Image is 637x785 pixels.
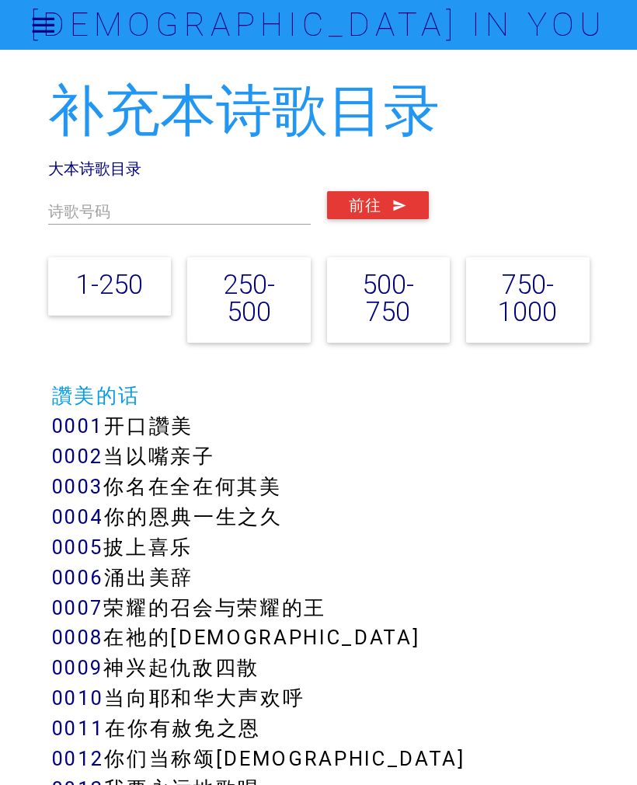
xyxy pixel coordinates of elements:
[223,267,275,328] a: 250-500
[571,715,625,773] iframe: Chat
[52,595,104,620] a: 0007
[52,444,104,469] a: 0002
[52,625,104,650] a: 0008
[52,746,105,771] a: 0012
[48,80,590,141] h2: 补充本诗歌目录
[48,159,141,178] a: 大本诗歌目录
[52,383,141,408] a: 讚美的话
[76,267,143,301] a: 1-250
[52,716,106,741] a: 0011
[52,413,105,438] a: 0001
[498,267,557,328] a: 750-1000
[52,686,105,710] a: 0010
[52,655,104,680] a: 0009
[52,535,104,560] a: 0005
[362,267,414,328] a: 500-750
[52,504,105,529] a: 0004
[52,474,104,499] a: 0003
[48,200,110,223] label: 诗歌号码
[52,565,105,590] a: 0006
[327,191,429,219] button: 前往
